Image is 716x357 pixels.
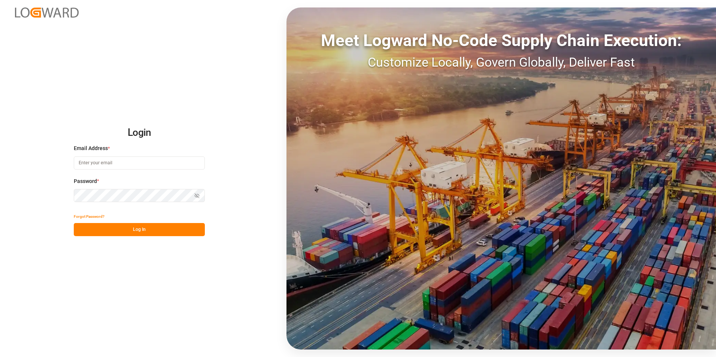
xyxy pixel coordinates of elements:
[286,53,716,72] div: Customize Locally, Govern Globally, Deliver Fast
[15,7,79,18] img: Logward_new_orange.png
[74,121,205,145] h2: Login
[286,28,716,53] div: Meet Logward No-Code Supply Chain Execution:
[74,177,97,185] span: Password
[74,144,108,152] span: Email Address
[74,210,104,223] button: Forgot Password?
[74,156,205,170] input: Enter your email
[74,223,205,236] button: Log In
